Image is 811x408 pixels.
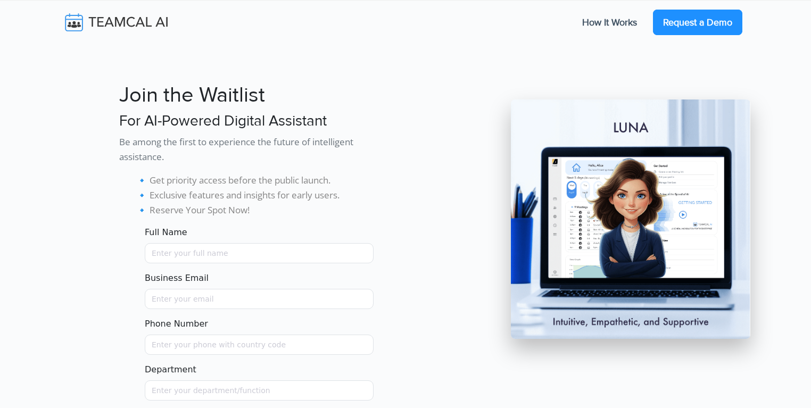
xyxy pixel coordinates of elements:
a: Request a Demo [653,10,742,35]
li: 🔹 Reserve Your Spot Now! [136,203,399,218]
h3: For AI-Powered Digital Assistant [119,112,399,130]
li: 🔹 Exclusive features and insights for early users. [136,188,399,203]
p: Be among the first to experience the future of intelligent assistance. [119,135,399,164]
label: Department [145,363,196,376]
img: pic [511,99,750,339]
h1: Join the Waitlist [119,82,399,108]
label: Business Email [145,272,209,285]
li: 🔹 Get priority access before the public launch. [136,173,399,188]
input: Name must only contain letters and spaces [145,243,374,263]
label: Full Name [145,226,187,239]
input: Enter your department/function [145,380,374,401]
label: Phone Number [145,318,208,330]
a: How It Works [572,11,648,34]
input: Enter your phone with country code [145,335,374,355]
input: Enter your email [145,289,374,309]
